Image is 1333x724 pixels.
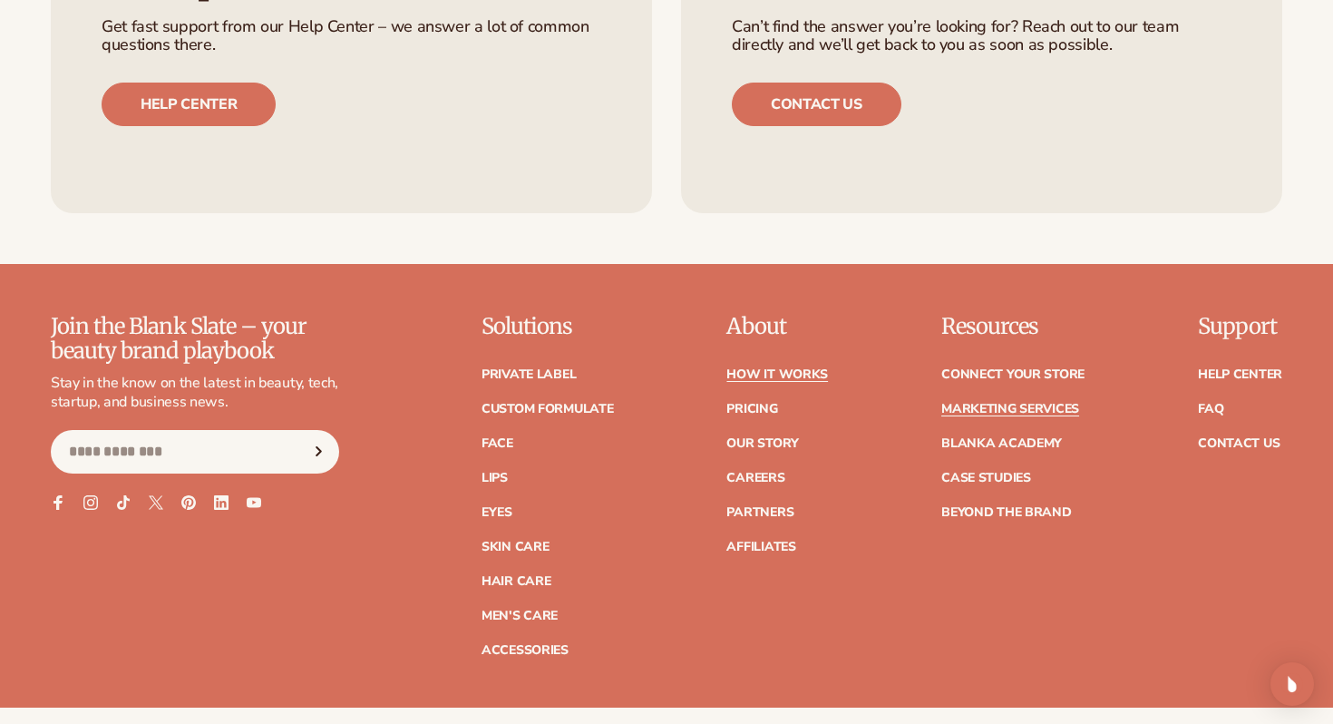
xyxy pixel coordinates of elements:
[726,437,798,450] a: Our Story
[941,403,1079,416] a: Marketing services
[726,403,777,416] a: Pricing
[941,506,1072,519] a: Beyond the brand
[726,472,784,484] a: Careers
[482,610,558,622] a: Men's Care
[102,83,276,126] a: Help center
[732,83,901,126] a: Contact us
[941,437,1062,450] a: Blanka Academy
[482,403,614,416] a: Custom formulate
[102,18,601,54] p: Get fast support from our Help Center – we answer a lot of common questions there.
[482,644,569,657] a: Accessories
[482,575,550,588] a: Hair Care
[726,541,795,553] a: Affiliates
[1198,315,1282,338] p: Support
[482,541,549,553] a: Skin Care
[482,315,614,338] p: Solutions
[298,430,338,474] button: Subscribe
[726,315,828,338] p: About
[51,374,339,412] p: Stay in the know on the latest in beauty, tech, startup, and business news.
[1198,403,1223,416] a: FAQ
[482,368,576,381] a: Private label
[941,368,1085,381] a: Connect your store
[1198,368,1282,381] a: Help Center
[482,472,508,484] a: Lips
[1198,437,1279,450] a: Contact Us
[732,18,1231,54] p: Can’t find the answer you’re looking for? Reach out to our team directly and we’ll get back to yo...
[941,315,1085,338] p: Resources
[482,437,513,450] a: Face
[1270,662,1314,706] div: Open Intercom Messenger
[51,315,339,363] p: Join the Blank Slate – your beauty brand playbook
[941,472,1031,484] a: Case Studies
[726,506,793,519] a: Partners
[726,368,828,381] a: How It Works
[482,506,512,519] a: Eyes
